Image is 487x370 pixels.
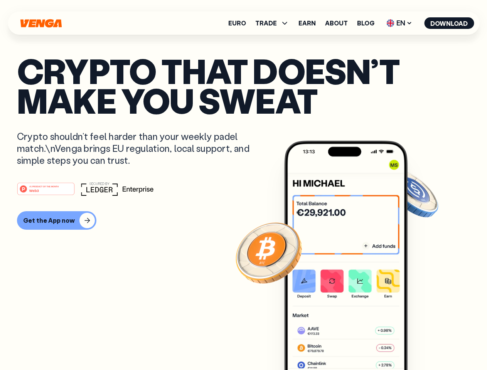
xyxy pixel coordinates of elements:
a: #1 PRODUCT OF THE MONTHWeb3 [17,187,75,197]
span: TRADE [255,18,289,28]
a: About [325,20,348,26]
span: TRADE [255,20,277,26]
button: Get the App now [17,211,96,230]
svg: Home [19,19,62,28]
span: EN [384,17,415,29]
img: Bitcoin [234,218,303,287]
div: Get the App now [23,217,75,224]
img: flag-uk [386,19,394,27]
a: Earn [298,20,316,26]
a: Get the App now [17,211,470,230]
img: USDC coin [384,166,440,221]
a: Blog [357,20,374,26]
tspan: #1 PRODUCT OF THE MONTH [29,185,59,187]
tspan: Web3 [29,188,39,192]
button: Download [424,17,474,29]
a: Euro [228,20,246,26]
p: Crypto shouldn’t feel harder than your weekly padel match.\nVenga brings EU regulation, local sup... [17,130,261,166]
p: Crypto that doesn’t make you sweat [17,56,470,115]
